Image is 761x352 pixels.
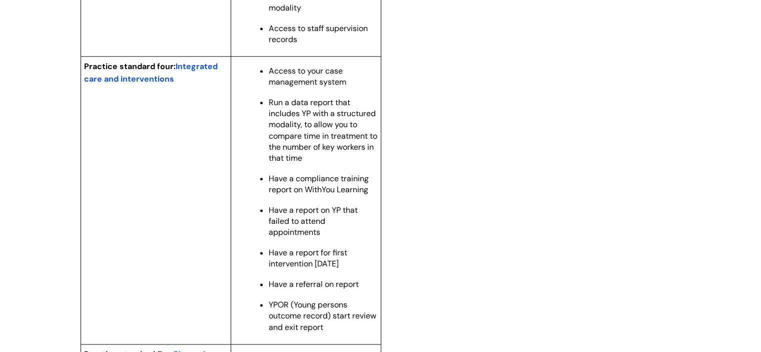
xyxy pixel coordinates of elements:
[269,279,359,289] span: Have a referral on report
[269,247,347,269] span: Have a report for first intervention [DATE]
[84,60,218,85] a: Integrated care and interventions
[269,205,358,237] span: Have a report on YP that failed to attend appointments
[269,97,377,163] span: Run a data report that includes YP with a structured modality, to allow you to compare time in tr...
[84,61,176,72] span: Practice standard four:
[84,61,218,84] span: Integrated care and interventions
[269,173,369,195] span: Have a compliance training report on WithYou Learning
[269,23,368,45] span: Access to staff supervision records
[269,299,376,332] span: YPOR (Young persons outcome record) start review and exit report
[269,66,346,87] span: Access to your case management system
